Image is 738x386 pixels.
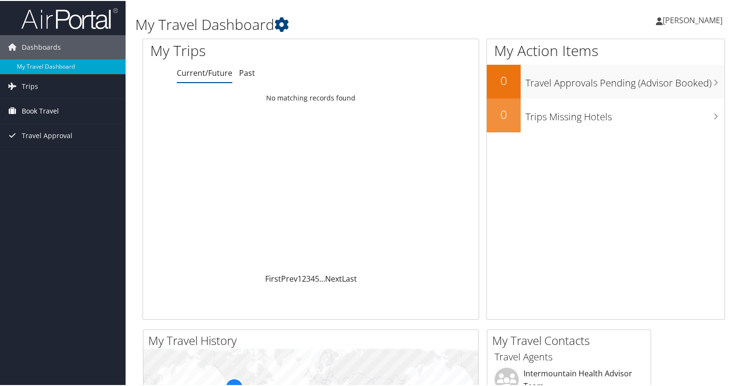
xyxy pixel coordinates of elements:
[177,67,232,77] a: Current/Future
[22,34,61,58] span: Dashboards
[239,67,255,77] a: Past
[525,104,724,123] h3: Trips Missing Hotels
[281,272,298,283] a: Prev
[302,272,306,283] a: 2
[525,71,724,89] h3: Travel Approvals Pending (Advisor Booked)
[22,73,38,98] span: Trips
[656,5,732,34] a: [PERSON_NAME]
[487,98,724,131] a: 0Trips Missing Hotels
[143,88,479,106] td: No matching records found
[319,272,325,283] span: …
[22,98,59,122] span: Book Travel
[315,272,319,283] a: 5
[265,272,281,283] a: First
[487,105,521,122] h2: 0
[663,14,723,25] span: [PERSON_NAME]
[21,6,118,29] img: airportal-logo.png
[22,123,72,147] span: Travel Approval
[492,331,651,348] h2: My Travel Contacts
[135,14,533,34] h1: My Travel Dashboard
[150,40,332,60] h1: My Trips
[487,71,521,88] h2: 0
[298,272,302,283] a: 1
[487,40,724,60] h1: My Action Items
[342,272,357,283] a: Last
[325,272,342,283] a: Next
[311,272,315,283] a: 4
[487,64,724,98] a: 0Travel Approvals Pending (Advisor Booked)
[148,331,478,348] h2: My Travel History
[495,349,643,363] h3: Travel Agents
[306,272,311,283] a: 3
